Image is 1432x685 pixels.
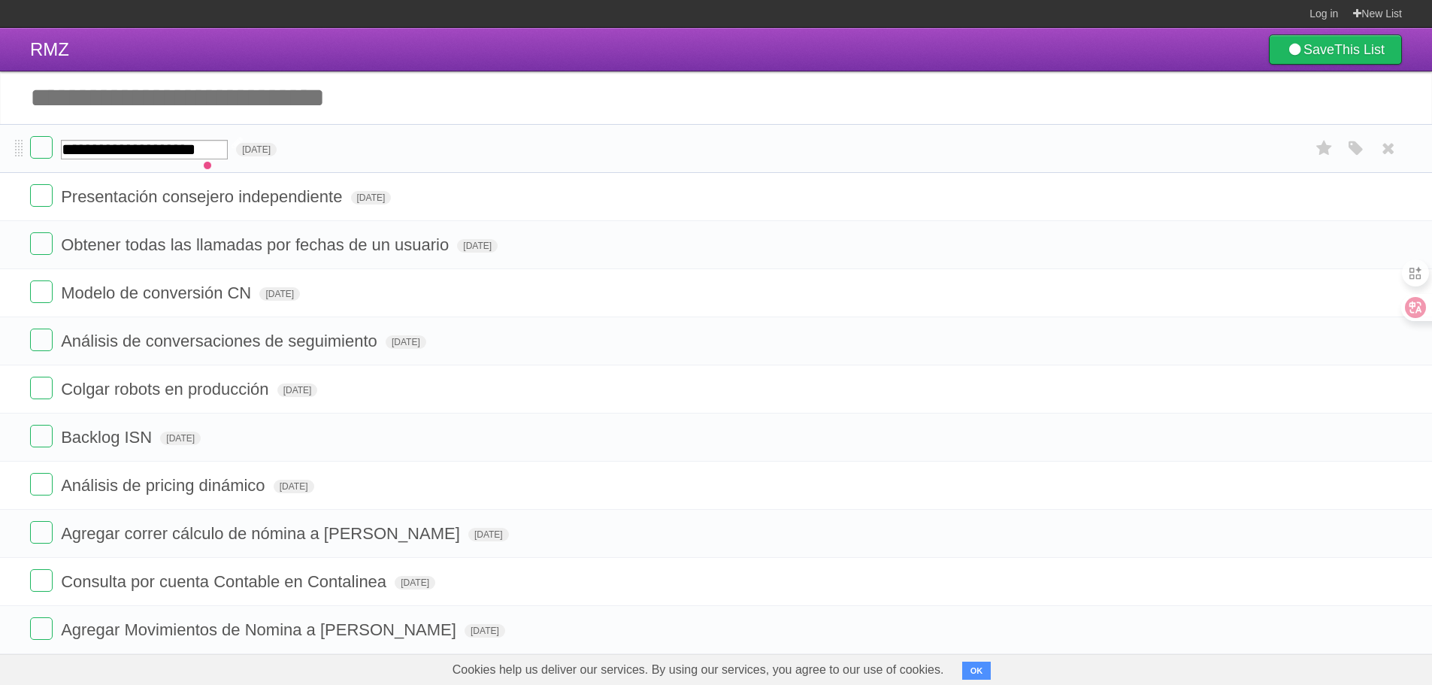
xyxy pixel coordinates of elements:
[1310,136,1339,161] label: Star task
[30,184,53,207] label: Done
[274,480,314,493] span: [DATE]
[30,377,53,399] label: Done
[465,624,505,638] span: [DATE]
[1334,42,1385,57] b: This List
[395,576,435,590] span: [DATE]
[30,521,53,544] label: Done
[30,569,53,592] label: Done
[61,476,268,495] span: Análisis de pricing dinámico
[61,380,272,399] span: Colgar robots en producción
[30,280,53,303] label: Done
[30,39,69,59] span: RMZ
[468,528,509,541] span: [DATE]
[1269,35,1402,65] a: SaveThis List
[61,524,464,543] span: Agregar correr cálculo de nómina a [PERSON_NAME]
[61,428,156,447] span: Backlog ISN
[259,287,300,301] span: [DATE]
[30,425,53,447] label: Done
[61,572,390,591] span: Consulta por cuenta Contable en Contalinea
[457,239,498,253] span: [DATE]
[61,332,381,350] span: Análisis de conversaciones de seguimiento
[61,620,460,639] span: Agregar Movimientos de Nomina a [PERSON_NAME]
[962,662,992,680] button: OK
[30,136,53,159] label: Done
[160,432,201,445] span: [DATE]
[30,329,53,351] label: Done
[236,143,277,156] span: [DATE]
[61,283,255,302] span: Modelo de conversión CN
[30,473,53,496] label: Done
[437,655,959,685] span: Cookies help us deliver our services. By using our services, you agree to our use of cookies.
[61,187,346,206] span: Presentación consejero independiente
[30,232,53,255] label: Done
[61,235,453,254] span: Obtener todas las llamadas por fechas de un usuario
[386,335,426,349] span: [DATE]
[277,383,318,397] span: [DATE]
[351,191,392,205] span: [DATE]
[30,617,53,640] label: Done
